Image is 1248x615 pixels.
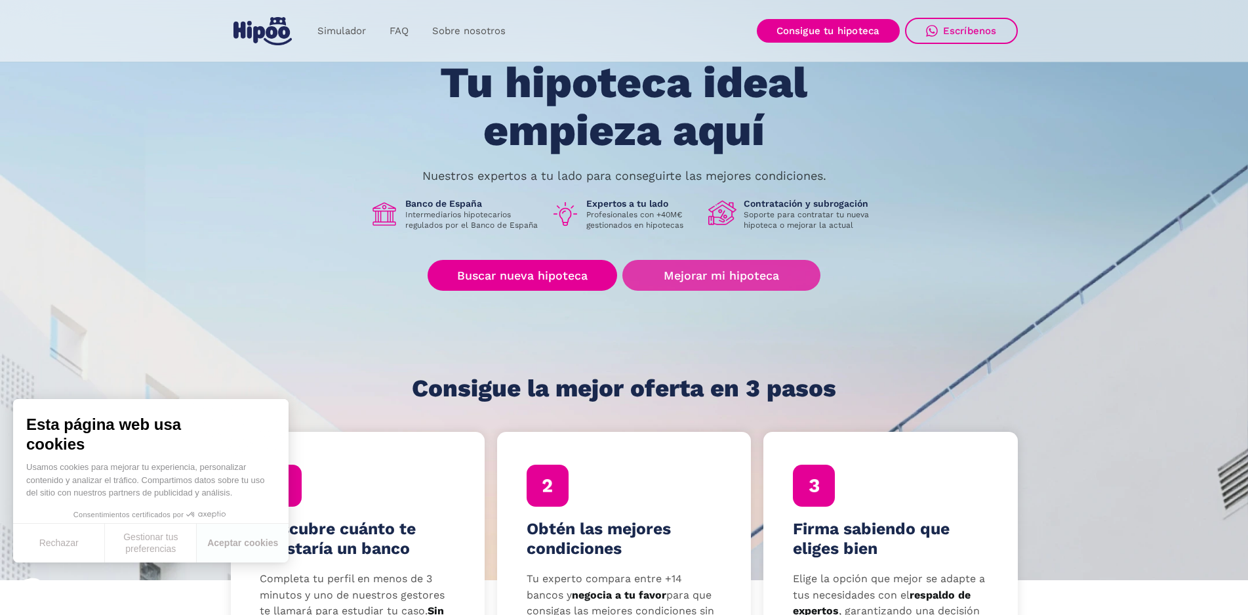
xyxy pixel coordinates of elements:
h1: Consigue la mejor oferta en 3 pasos [412,375,836,402]
a: FAQ [378,18,420,44]
h1: Expertos a tu lado [586,198,698,209]
a: Sobre nosotros [420,18,517,44]
p: Nuestros expertos a tu lado para conseguirte las mejores condiciones. [422,171,826,181]
a: Buscar nueva hipoteca [428,260,617,291]
a: Consigue tu hipoteca [757,19,900,43]
h4: Firma sabiendo que eliges bien [793,519,988,559]
p: Profesionales con +40M€ gestionados en hipotecas [586,209,698,230]
p: Soporte para contratar tu nueva hipoteca o mejorar la actual [744,209,879,230]
h4: Descubre cuánto te prestaría un banco [260,519,455,559]
a: home [231,12,295,51]
h4: Obtén las mejores condiciones [527,519,722,559]
h1: Contratación y subrogación [744,198,879,209]
a: Mejorar mi hipoteca [622,260,820,291]
div: Escríbenos [943,25,997,37]
h1: Tu hipoteca ideal empieza aquí [375,59,872,154]
h1: Banco de España [405,198,540,209]
a: Simulador [306,18,378,44]
strong: negocia a tu favor [572,589,666,601]
p: Intermediarios hipotecarios regulados por el Banco de España [405,209,540,230]
a: Escríbenos [905,18,1018,44]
